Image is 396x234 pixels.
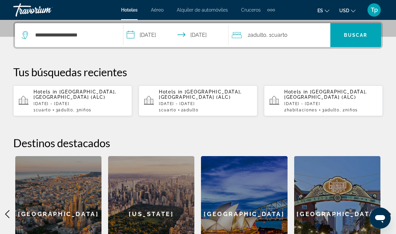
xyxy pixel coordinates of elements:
span: 3 [56,108,73,112]
iframe: Button to launch messaging window [369,207,391,229]
button: Travelers: 2 adults, 0 children [229,23,330,47]
span: Tp [371,7,378,13]
span: , 3 [73,108,92,112]
span: 2 [181,108,199,112]
button: Hotels in [GEOGRAPHIC_DATA], [GEOGRAPHIC_DATA] (ALC)[DATE] - [DATE]1Cuarto2Adulto [139,85,257,116]
span: Adulto [58,108,73,112]
button: Change language [317,6,329,15]
p: [DATE] - [DATE] [284,101,377,106]
button: Change currency [339,6,356,15]
span: Cuarto [161,108,176,112]
span: USD [339,8,349,13]
button: Search [330,23,381,47]
button: Extra navigation items [267,5,275,15]
span: Adulto [325,108,340,112]
p: [DATE] - [DATE] [33,101,127,106]
span: habitaciones [287,108,317,112]
span: 1 [159,108,176,112]
span: [GEOGRAPHIC_DATA], [GEOGRAPHIC_DATA] (ALC) [33,89,116,100]
span: 2 [248,30,266,40]
span: es [317,8,323,13]
a: Alquiler de automóviles [177,7,228,13]
button: User Menu [365,3,383,17]
span: Niños [79,108,92,112]
span: , 1 [266,30,288,40]
span: Adulto [250,32,266,38]
span: 2 [284,108,317,112]
span: Cuarto [36,108,51,112]
a: Aéreo [151,7,164,13]
span: Cuarto [271,32,288,38]
p: Tus búsquedas recientes [13,65,383,79]
span: Hotels in [159,89,183,94]
h2: Destinos destacados [13,136,383,149]
span: , 2 [340,108,358,112]
p: [DATE] - [DATE] [159,101,252,106]
div: Search widget [15,23,381,47]
button: Hotels in [GEOGRAPHIC_DATA], [GEOGRAPHIC_DATA] (ALC)[DATE] - [DATE]1Cuarto3Adulto, 3Niños [13,85,132,116]
button: Select check in and out date [123,23,229,47]
input: Search hotel destination [34,30,113,40]
a: Cruceros [241,7,261,13]
span: 3 [322,108,340,112]
span: 1 [33,108,51,112]
button: Hotels in [GEOGRAPHIC_DATA], [GEOGRAPHIC_DATA] (ALC)[DATE] - [DATE]2habitaciones3Adulto, 2Niños [264,85,383,116]
span: Adulto [183,108,198,112]
a: Hoteles [121,7,138,13]
span: [GEOGRAPHIC_DATA], [GEOGRAPHIC_DATA] (ALC) [284,89,367,100]
span: [GEOGRAPHIC_DATA], [GEOGRAPHIC_DATA] (ALC) [159,89,242,100]
span: Hotels in [33,89,57,94]
a: Travorium [13,1,80,19]
span: Hotels in [284,89,308,94]
span: Buscar [344,32,367,38]
span: Niños [345,108,358,112]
